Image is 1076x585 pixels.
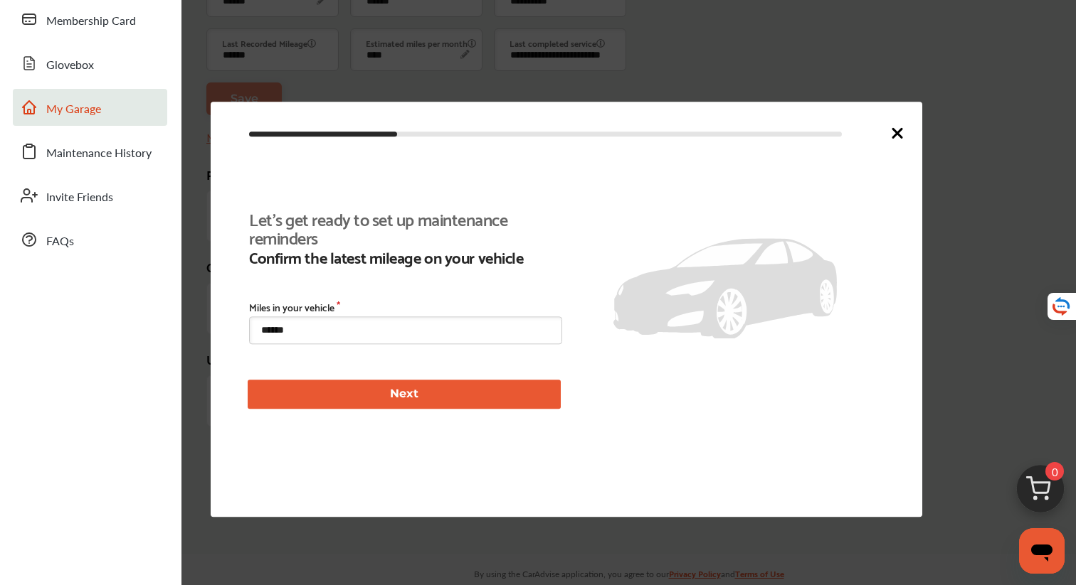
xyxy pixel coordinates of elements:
[13,45,167,82] a: Glovebox
[613,238,837,338] img: placeholder_car.fcab19be.svg
[46,100,101,119] span: My Garage
[1045,462,1064,481] span: 0
[13,89,167,126] a: My Garage
[13,177,167,214] a: Invite Friends
[249,210,553,247] b: Let's get ready to set up maintenance reminders
[46,188,113,207] span: Invite Friends
[46,144,152,163] span: Maintenance History
[13,133,167,170] a: Maintenance History
[13,221,167,258] a: FAQs
[249,302,562,313] label: Miles in your vehicle
[1019,528,1065,574] iframe: Button to launch messaging window
[1006,458,1075,527] img: cart_icon.3d0951e8.svg
[46,56,94,75] span: Glovebox
[13,1,167,38] a: Membership Card
[46,232,74,251] span: FAQs
[249,248,553,267] b: Confirm the latest mileage on your vehicle
[248,380,561,409] button: Next
[46,12,136,31] span: Membership Card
